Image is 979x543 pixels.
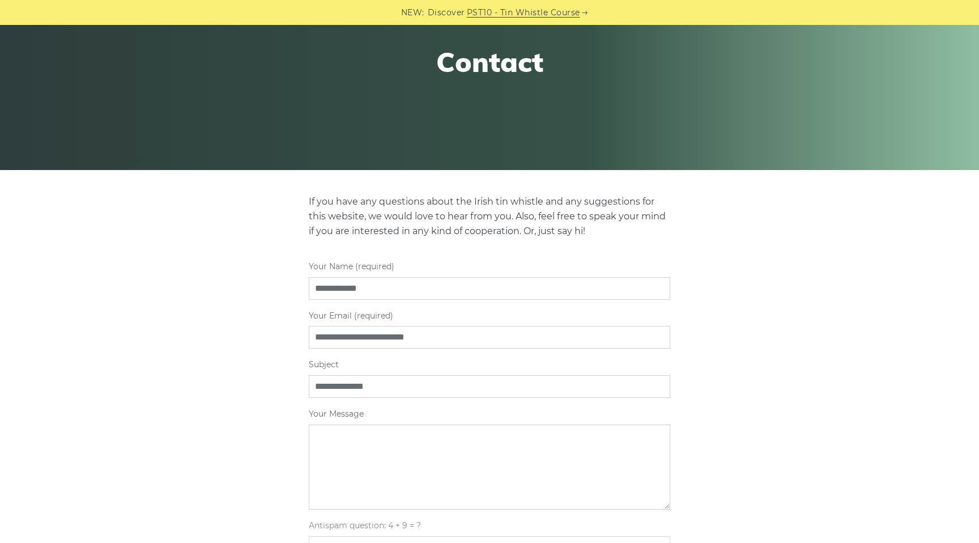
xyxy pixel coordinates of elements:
label: Subject [309,360,670,398]
label: Your Email (required) [309,311,670,349]
p: If you have any questions about the Irish tin whistle and any suggestions for this website, we wo... [309,194,670,239]
textarea: Your Message [309,425,670,510]
input: Your Email (required) [309,326,670,349]
label: Your Name (required) [309,262,670,300]
label: Your Message [309,409,670,510]
span: Antispam question: 4 + 9 = ? [309,520,421,531]
input: Your Name (required) [309,277,670,300]
span: NEW: [401,6,424,19]
input: Subject [309,375,670,398]
span: Discover [428,6,465,19]
h1: Contact [281,46,698,79]
a: PST10 - Tin Whistle Course [467,6,580,19]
